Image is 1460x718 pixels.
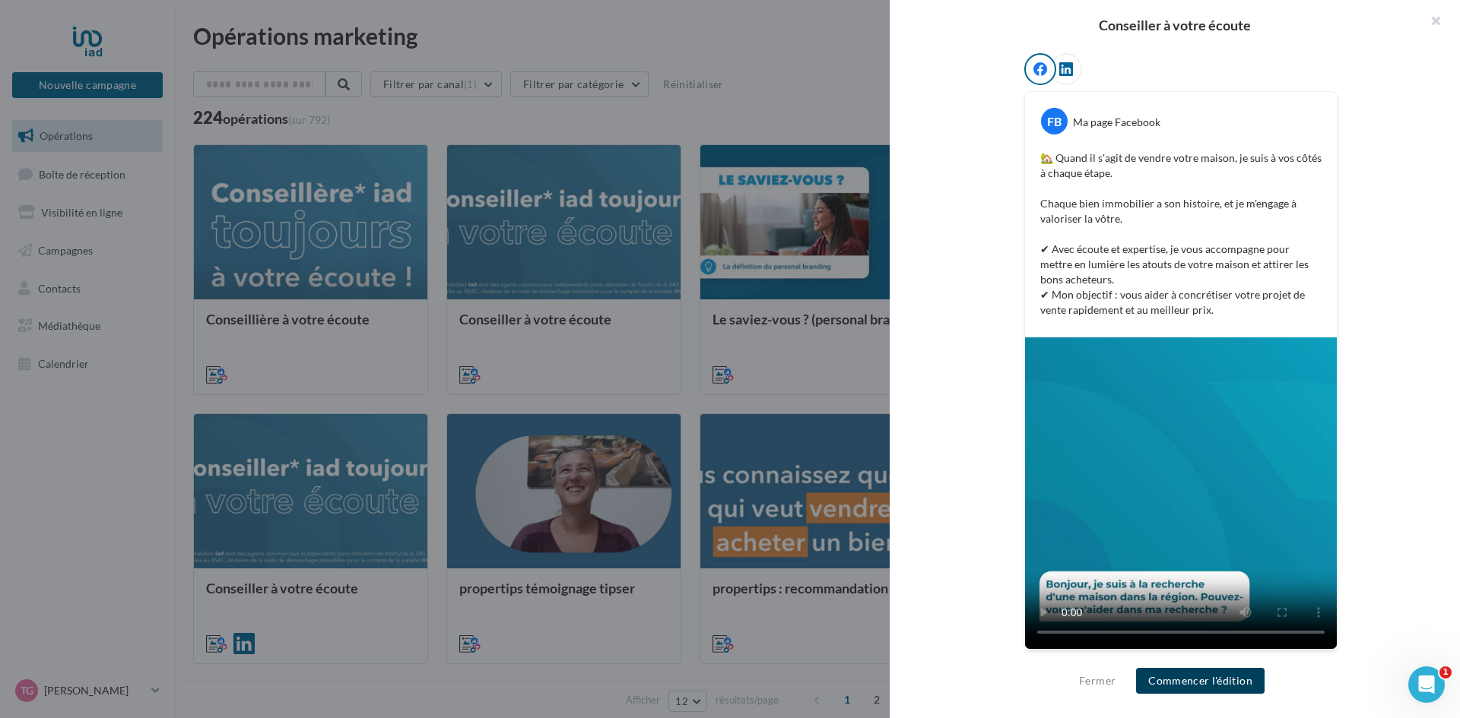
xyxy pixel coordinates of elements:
[1408,666,1445,703] iframe: Intercom live chat
[914,18,1436,32] div: Conseiller à votre écoute
[1136,668,1265,694] button: Commencer l'édition
[1040,150,1322,318] p: 🏡 Quand il s'agit de vendre votre maison, je suis à vos côtés à chaque étape. Chaque bien immobil...
[1041,108,1068,134] div: FB
[1073,115,1160,130] div: Ma page Facebook
[1024,650,1338,669] div: La prévisualisation est non-contractuelle
[1439,666,1452,678] span: 1
[1073,672,1122,690] button: Fermer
